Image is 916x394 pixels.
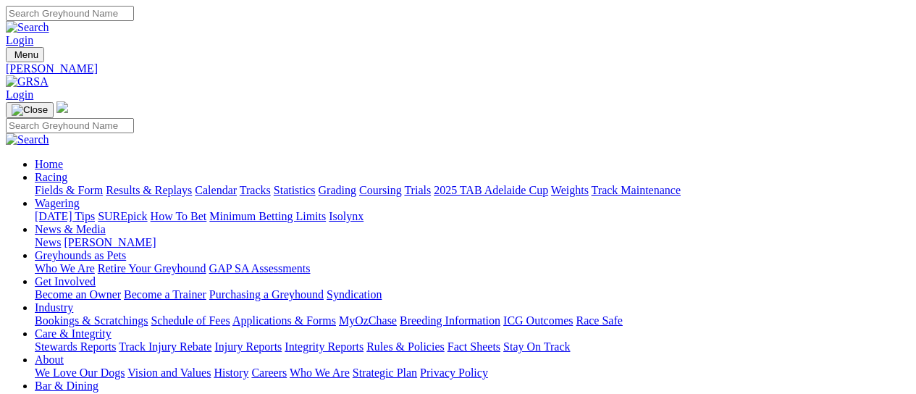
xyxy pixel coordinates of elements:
input: Search [6,6,134,21]
a: Track Injury Rebate [119,340,211,353]
a: Home [35,158,63,170]
a: Login [6,34,33,46]
a: Bar & Dining [35,380,98,392]
a: Trials [404,184,431,196]
a: Greyhounds as Pets [35,249,126,261]
a: Vision and Values [127,366,211,379]
a: Purchasing a Greyhound [209,288,324,301]
a: Industry [35,301,73,314]
a: About [35,353,64,366]
a: ICG Outcomes [503,314,573,327]
button: Toggle navigation [6,47,44,62]
a: Applications & Forms [232,314,336,327]
div: About [35,366,910,380]
a: GAP SA Assessments [209,262,311,274]
a: [DATE] Tips [35,210,95,222]
a: Get Involved [35,275,96,288]
a: Calendar [195,184,237,196]
div: Care & Integrity [35,340,910,353]
a: Schedule of Fees [151,314,230,327]
a: Become a Trainer [124,288,206,301]
a: [PERSON_NAME] [6,62,910,75]
a: News [35,236,61,248]
a: How To Bet [151,210,207,222]
a: Stay On Track [503,340,570,353]
button: Toggle navigation [6,102,54,118]
a: Privacy Policy [420,366,488,379]
a: SUREpick [98,210,147,222]
a: History [214,366,248,379]
a: Care & Integrity [35,327,112,340]
a: Grading [319,184,356,196]
span: Menu [14,49,38,60]
a: Integrity Reports [285,340,364,353]
div: Get Involved [35,288,910,301]
div: Industry [35,314,910,327]
div: Wagering [35,210,910,223]
a: News & Media [35,223,106,235]
a: Careers [251,366,287,379]
a: Racing [35,171,67,183]
a: We Love Our Dogs [35,366,125,379]
a: Login [6,88,33,101]
a: Injury Reports [214,340,282,353]
img: Search [6,21,49,34]
a: Race Safe [576,314,622,327]
div: News & Media [35,236,910,249]
a: Who We Are [35,262,95,274]
a: Weights [551,184,589,196]
a: Rules & Policies [366,340,445,353]
a: Statistics [274,184,316,196]
a: Fact Sheets [448,340,500,353]
a: Fields & Form [35,184,103,196]
a: Isolynx [329,210,364,222]
a: Results & Replays [106,184,192,196]
img: Close [12,104,48,116]
a: 2025 TAB Adelaide Cup [434,184,548,196]
a: Breeding Information [400,314,500,327]
a: Syndication [327,288,382,301]
a: Wagering [35,197,80,209]
div: Racing [35,184,910,197]
a: MyOzChase [339,314,397,327]
a: Track Maintenance [592,184,681,196]
img: logo-grsa-white.png [56,101,68,113]
input: Search [6,118,134,133]
img: GRSA [6,75,49,88]
img: Search [6,133,49,146]
a: Tracks [240,184,271,196]
div: Greyhounds as Pets [35,262,910,275]
a: Stewards Reports [35,340,116,353]
a: Coursing [359,184,402,196]
a: Minimum Betting Limits [209,210,326,222]
a: Who We Are [290,366,350,379]
a: [PERSON_NAME] [64,236,156,248]
a: Become an Owner [35,288,121,301]
a: Strategic Plan [353,366,417,379]
a: Bookings & Scratchings [35,314,148,327]
a: Retire Your Greyhound [98,262,206,274]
